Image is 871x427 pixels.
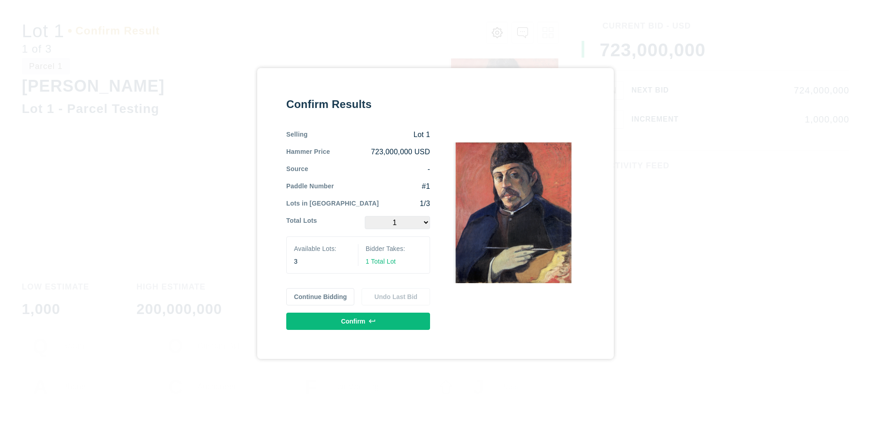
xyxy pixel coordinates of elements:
div: 723,000,000 USD [330,147,430,157]
button: Confirm [286,313,430,330]
div: Confirm Results [286,97,430,112]
div: 3 [294,257,351,266]
div: 1/3 [379,199,430,209]
button: Undo Last Bid [362,288,430,305]
div: Available Lots: [294,244,351,253]
div: #1 [334,182,430,191]
div: Paddle Number [286,182,334,191]
div: Source [286,164,308,174]
div: Selling [286,130,308,140]
span: 1 Total Lot [366,258,396,265]
div: Lot 1 [308,130,430,140]
div: - [308,164,430,174]
div: Total Lots [286,216,317,229]
div: Lots in [GEOGRAPHIC_DATA] [286,199,379,209]
button: Continue Bidding [286,288,355,305]
div: Hammer Price [286,147,330,157]
div: Bidder Takes: [366,244,422,253]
